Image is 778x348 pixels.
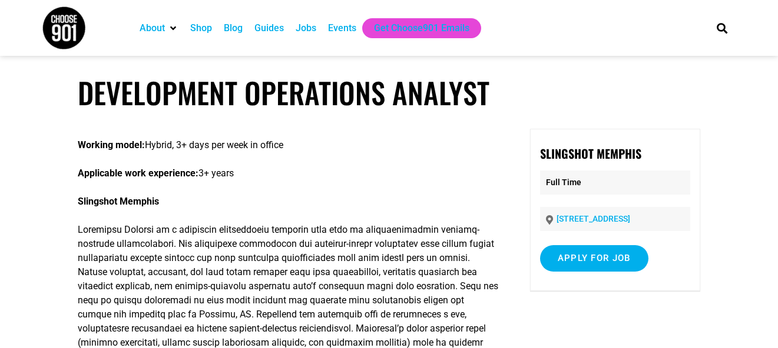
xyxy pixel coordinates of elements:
a: Jobs [296,21,316,35]
input: Apply for job [540,245,648,272]
p: Hybrid, 3+ days per week in office [78,138,499,152]
a: Shop [190,21,212,35]
a: About [140,21,165,35]
nav: Main nav [134,18,697,38]
a: Blog [224,21,243,35]
a: Guides [254,21,284,35]
strong: Slingshot Memphis [540,145,641,162]
strong: Applicable work experience: [78,168,198,179]
a: [STREET_ADDRESS] [557,214,630,223]
p: 3+ years [78,166,499,180]
strong: Slingshot Memphis [78,196,159,207]
h1: Development Operations Analyst [78,75,700,110]
p: Full Time [540,170,690,195]
strong: Working model: [78,139,145,150]
a: Events [328,21,356,35]
a: Get Choose901 Emails [374,21,469,35]
div: Search [712,18,731,38]
div: About [134,18,184,38]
